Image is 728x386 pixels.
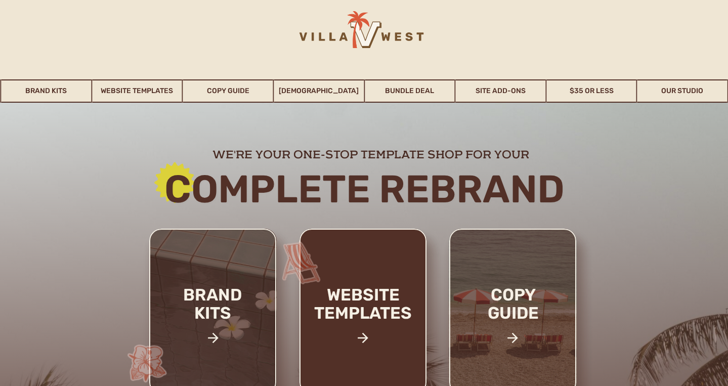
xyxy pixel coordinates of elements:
[466,286,560,356] a: copy guide
[365,79,455,103] a: Bundle Deal
[274,79,364,103] a: [DEMOGRAPHIC_DATA]
[637,79,727,103] a: Our Studio
[183,79,273,103] a: Copy Guide
[91,168,638,209] h2: Complete rebrand
[456,79,546,103] a: Site Add-Ons
[170,286,255,356] a: brand kits
[546,79,636,103] a: $35 or Less
[297,286,430,344] a: website templates
[141,147,602,160] h2: we're your one-stop template shop for your
[2,79,92,103] a: Brand Kits
[92,79,182,103] a: Website Templates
